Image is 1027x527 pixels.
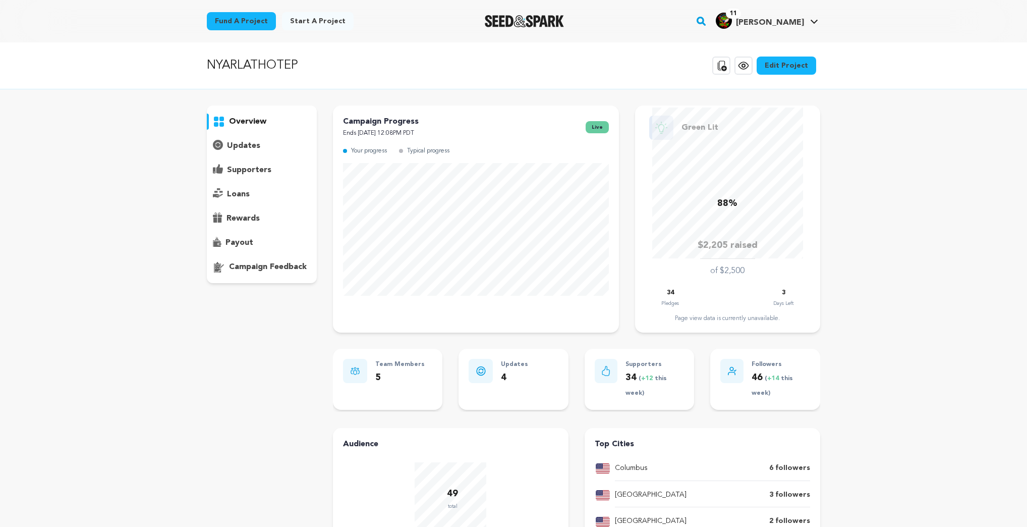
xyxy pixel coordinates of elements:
[227,164,271,176] p: supporters
[752,371,810,400] p: 46
[782,287,785,299] p: 3
[343,128,419,139] p: Ends [DATE] 12:08PM PDT
[769,489,810,501] p: 3 followers
[501,371,528,385] p: 4
[767,376,781,382] span: +14
[752,376,793,396] span: ( this week)
[351,145,387,157] p: Your progress
[229,261,307,273] p: campaign feedback
[595,438,810,450] h4: Top Cities
[207,210,317,227] button: rewards
[716,13,732,29] img: 95bb94b78b941d48.png
[225,237,253,249] p: payout
[736,19,804,27] span: [PERSON_NAME]
[615,489,687,501] p: [GEOGRAPHIC_DATA]
[726,9,741,19] span: 11
[375,371,425,385] p: 5
[282,12,354,30] a: Start a project
[207,57,298,75] p: NYARLATHOTEP
[375,359,425,371] p: Team Members
[625,371,684,400] p: 34
[343,438,558,450] h4: Audience
[717,196,737,211] p: 88%
[645,314,810,323] div: Page view data is currently unavailable.
[485,15,564,27] img: Seed&Spark Logo Dark Mode
[207,259,317,275] button: campaign feedback
[226,213,260,225] p: rewards
[227,140,260,152] p: updates
[447,487,458,501] p: 49
[227,188,250,200] p: loans
[207,162,317,178] button: supporters
[501,359,528,371] p: Updates
[625,359,684,371] p: Supporters
[407,145,449,157] p: Typical progress
[769,462,810,475] p: 6 followers
[667,287,674,299] p: 34
[757,57,816,75] a: Edit Project
[716,13,804,29] div: Kermet K.'s Profile
[207,235,317,251] button: payout
[625,376,667,396] span: ( this week)
[447,501,458,511] p: total
[207,138,317,154] button: updates
[207,114,317,130] button: overview
[207,12,276,30] a: Fund a project
[714,11,820,29] a: Kermet K.'s Profile
[586,121,609,133] span: live
[615,462,648,475] p: Columbus
[714,11,820,32] span: Kermet K.'s Profile
[207,186,317,202] button: loans
[752,359,810,371] p: Followers
[773,298,793,308] p: Days Left
[661,298,679,308] p: Pledges
[229,116,266,128] p: overview
[641,376,655,382] span: +12
[343,116,419,128] p: Campaign Progress
[710,265,745,277] p: of $2,500
[485,15,564,27] a: Seed&Spark Homepage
